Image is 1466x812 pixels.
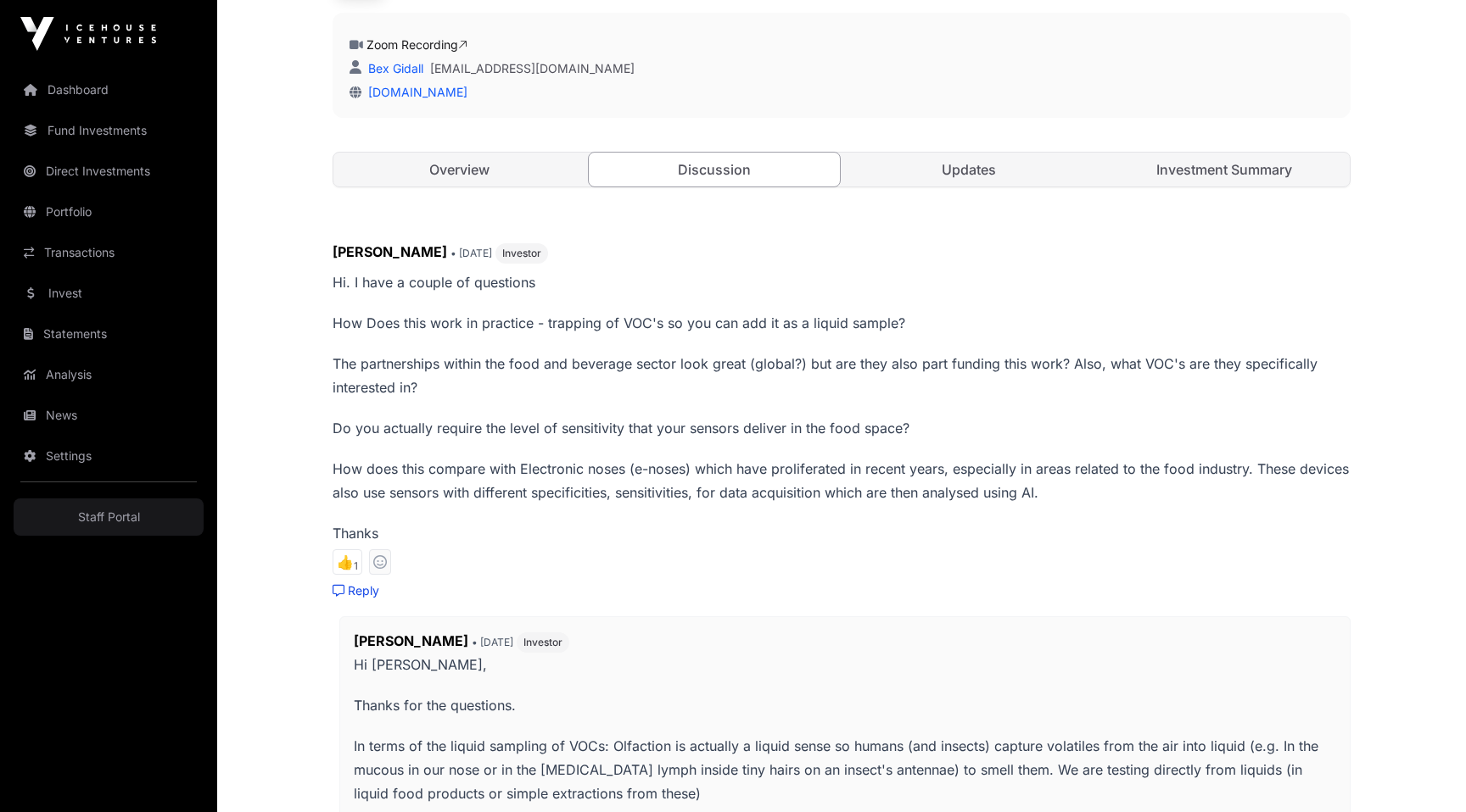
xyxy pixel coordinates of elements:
[361,85,467,99] a: [DOMAIN_NAME]
[333,457,1351,504] p: How does this compare with Electronic noses (e-noses) which have proliferated in recent years, es...
[14,275,204,312] a: Invest
[365,61,423,75] a: Bex Gidall
[14,397,204,434] a: News
[14,315,204,353] a: Statements
[333,153,585,186] a: Overview
[354,559,358,572] sub: 1
[450,247,492,259] span: • [DATE]
[333,521,1351,545] p: Thanks
[14,498,204,536] a: Staff Portal
[333,549,362,575] span: 👍
[333,153,1350,186] nav: Tabs
[14,71,204,108] a: Dashboard
[472,636,513,648] span: • [DATE]
[843,153,1095,186] a: Updates
[354,734,1336,805] p: In terms of the liquid sampling of VOCs: Olfaction is actually a liquid sense so humans (and inse...
[523,636,562,649] span: Investor
[14,437,204,475] a: Settings
[14,193,204,231] a: Portfolio
[333,243,447,260] span: [PERSON_NAME]
[1099,153,1351,186] a: Investment Summary
[14,356,204,393] a: Analysis
[333,352,1351,399] p: The partnerships within the food and beverage sector look great (global?) but are they also part ...
[20,17,156,51] img: Icehouse Ventures Logo
[354,693,1336,717] p: Thanks for the questions.
[333,311,1351,335] p: How Does this work in practice - trapping of VOC's so you can add it as a liquid sample?
[502,247,541,260] span: Investor
[14,112,204,149] a: Fund Investments
[430,60,635,77] a: [EMAIL_ADDRESS][DOMAIN_NAME]
[333,416,1351,440] p: Do you actually require the level of sensitivity that your sensors deliver in the food space?
[333,270,1351,294] p: Hi. I have a couple of questions
[354,632,468,649] span: [PERSON_NAME]
[333,582,379,599] a: Reply
[366,37,467,52] a: Zoom Recording
[588,152,842,187] a: Discussion
[1381,731,1466,812] iframe: Chat Widget
[14,234,204,271] a: Transactions
[14,153,204,190] a: Direct Investments
[354,653,1336,676] p: Hi [PERSON_NAME],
